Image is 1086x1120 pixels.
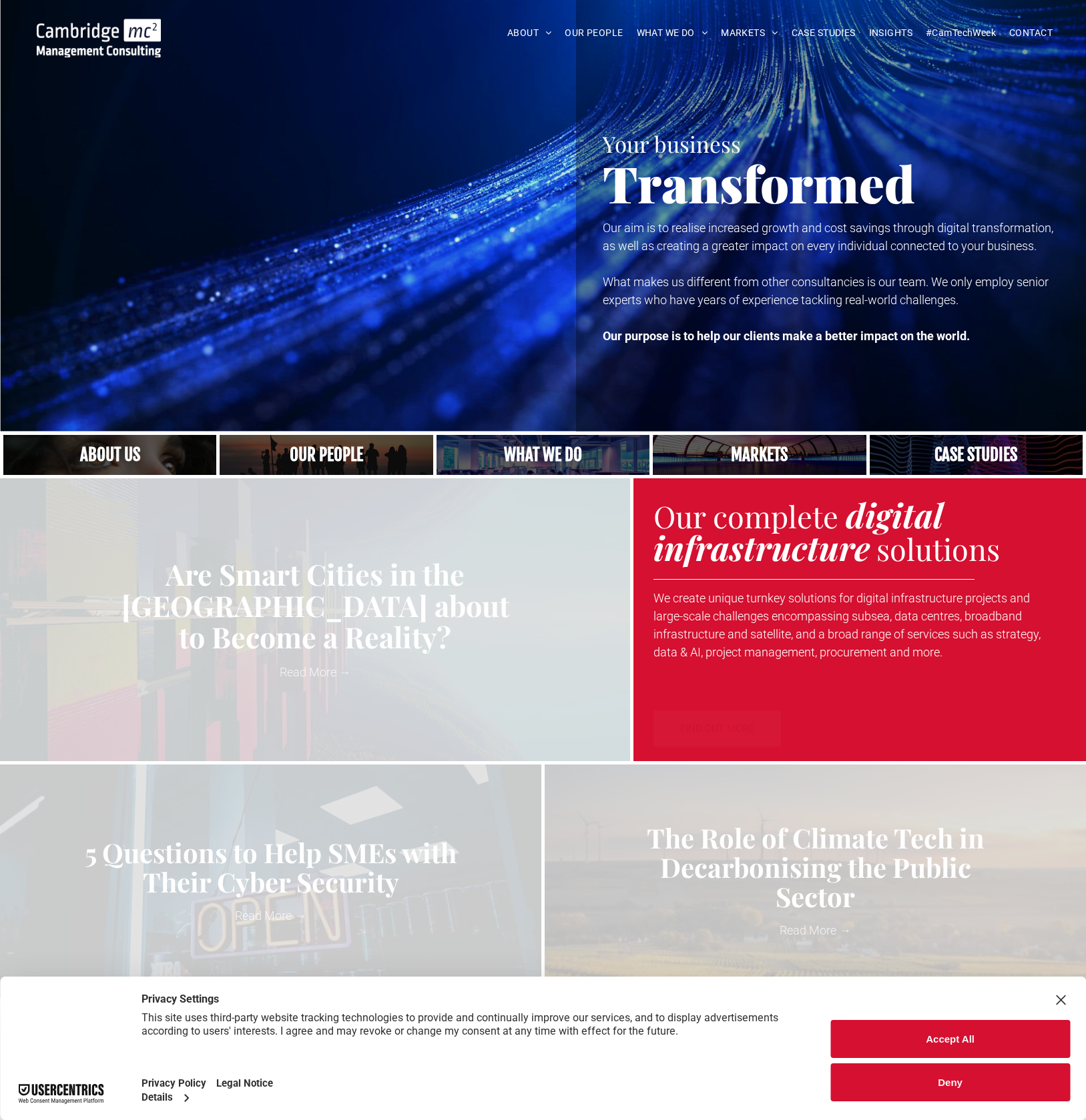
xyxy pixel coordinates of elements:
[653,525,870,570] strong: infrastructure
[37,19,161,57] img: Cambridge MC Logo
[1003,23,1059,43] a: CONTACT
[603,329,970,343] strong: Our purpose is to help our clients make a better impact on the world.
[714,23,784,43] a: MARKETS
[10,907,531,925] a: Read More →
[919,23,1003,43] a: #CamTechWeek
[603,129,741,158] span: Your business
[653,710,781,746] a: FIND OUT MORE
[680,712,754,745] span: FIND OUT MORE
[555,921,1076,939] a: Read More →
[10,838,531,897] a: 5 Questions to Help SMEs with Their Cyber Security
[862,23,919,43] a: INSIGHTS
[653,496,838,536] span: Our complete
[846,492,943,537] strong: digital
[603,221,1053,253] span: Our aim is to realise increased growth and cost savings through digital transformation, as well a...
[630,23,715,43] a: WHAT WE DO
[220,435,433,475] a: A crowd in silhouette at sunset, on a rise or lookout point
[603,149,915,216] span: Transformed
[501,23,559,43] a: ABOUT
[3,435,216,475] a: Close up of woman's face, centered on her eyes
[558,23,629,43] a: OUR PEOPLE
[437,435,649,475] a: A yoga teacher lifting his whole body off the ground in the peacock pose
[10,663,620,681] a: Read More →
[876,528,1000,568] span: solutions
[653,591,1041,659] span: We create unique turnkey solutions for digital infrastructure projects and large-scale challenges...
[10,558,620,653] a: Are Smart Cities in the [GEOGRAPHIC_DATA] about to Become a Reality?
[555,823,1076,911] a: The Role of Climate Tech in Decarbonising the Public Sector
[785,23,862,43] a: CASE STUDIES
[603,275,1049,307] span: What makes us different from other consultancies is our team. We only employ senior experts who h...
